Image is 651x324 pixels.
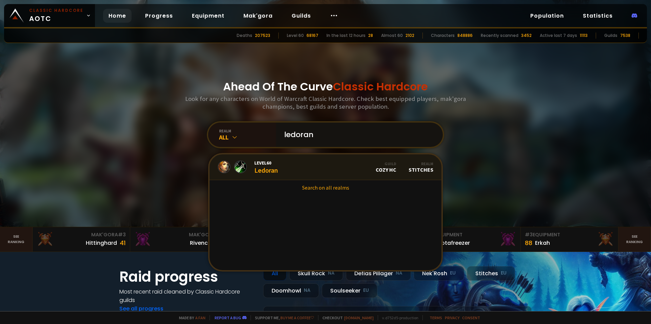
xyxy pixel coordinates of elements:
span: Made by [175,315,205,320]
a: Mak'Gora#2Rivench100 [130,227,228,252]
div: realm [219,128,276,133]
a: See all progress [119,305,163,312]
a: #3Equipment88Erkah [521,227,618,252]
span: v. d752d5 - production [378,315,418,320]
div: Ledoran [254,160,278,174]
div: Deaths [237,33,252,39]
a: [DOMAIN_NAME] [344,315,374,320]
small: EU [363,287,369,294]
small: EU [450,270,456,277]
span: # 3 [525,231,533,238]
div: Characters [431,33,455,39]
a: Statistics [577,9,618,23]
div: Cozy HC [376,161,396,173]
div: 848886 [457,33,473,39]
h1: Ahead Of The Curve [223,79,428,95]
div: Nek'Rosh [414,266,464,281]
div: 2102 [406,33,414,39]
a: Seeranking [618,227,651,252]
a: Consent [462,315,480,320]
span: AOTC [29,7,83,24]
span: Level 60 [254,160,278,166]
div: Realm [409,161,433,166]
div: Stitches [467,266,515,281]
div: Recently scanned [481,33,518,39]
input: Search a character... [280,123,435,147]
div: All [263,266,287,281]
div: All [219,133,276,141]
div: 11113 [580,33,588,39]
h4: Most recent raid cleaned by Classic Hardcore guilds [119,287,255,304]
div: 3452 [521,33,532,39]
div: Active last 7 days [540,33,577,39]
a: Population [525,9,569,23]
small: Classic Hardcore [29,7,83,14]
div: 41 [120,238,126,247]
div: Mak'Gora [134,231,223,238]
div: In the last 12 hours [327,33,366,39]
div: Mak'Gora [37,231,126,238]
div: Notafreezer [437,239,470,247]
a: Search on all realms [210,180,441,195]
div: Skull Rock [289,266,343,281]
div: 207523 [255,33,270,39]
a: Report a bug [215,315,241,320]
span: # 3 [118,231,126,238]
div: Equipment [525,231,614,238]
span: Checkout [318,315,374,320]
a: Level60LedoranGuildCozy HCRealmStitches [210,154,441,180]
a: Terms [430,315,442,320]
div: Equipment [427,231,516,238]
div: Guild [376,161,396,166]
a: Mak'gora [238,9,278,23]
small: NA [396,270,402,277]
a: Home [103,9,132,23]
a: Buy me a coffee [280,315,314,320]
div: Almost 60 [381,33,403,39]
div: 68167 [307,33,318,39]
a: a fan [195,315,205,320]
div: 88 [525,238,532,247]
a: Equipment [186,9,230,23]
small: EU [501,270,507,277]
a: Classic HardcoreAOTC [4,4,95,27]
a: Privacy [445,315,459,320]
a: #2Equipment88Notafreezer [423,227,521,252]
div: Stitches [409,161,433,173]
div: Rivench [190,239,211,247]
div: Guilds [604,33,617,39]
div: 7538 [620,33,630,39]
span: Support me, [251,315,314,320]
div: 28 [368,33,373,39]
div: Level 60 [287,33,304,39]
span: Classic Hardcore [333,79,428,94]
a: Guilds [286,9,316,23]
div: Soulseeker [322,283,377,298]
h3: Look for any characters on World of Warcraft Classic Hardcore. Check best equipped players, mak'g... [182,95,469,110]
div: Hittinghard [86,239,117,247]
div: Erkah [535,239,550,247]
a: Mak'Gora#3Hittinghard41 [33,227,130,252]
div: Defias Pillager [346,266,411,281]
small: NA [304,287,311,294]
a: Progress [140,9,178,23]
h1: Raid progress [119,266,255,287]
div: Doomhowl [263,283,319,298]
small: NA [328,270,335,277]
a: [DATE]zgpetri on godDefias Pillager8 /90 [263,306,532,324]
